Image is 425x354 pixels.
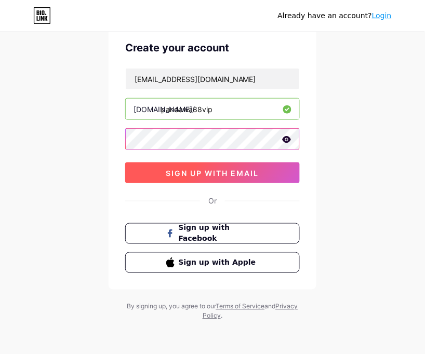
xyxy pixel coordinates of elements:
a: Login [372,11,392,20]
div: By signing up, you agree to our and . [124,302,301,321]
div: Or [208,196,217,207]
span: sign up with email [166,169,259,178]
input: Email [126,69,299,89]
button: sign up with email [125,162,300,183]
span: Sign up with Apple [179,257,259,268]
div: [DOMAIN_NAME]/ [134,104,195,115]
span: Sign up with Facebook [179,223,259,244]
div: Already have an account? [278,10,392,21]
input: username [126,99,299,119]
button: Sign up with Facebook [125,223,300,244]
div: Create your account [125,40,300,56]
button: Sign up with Apple [125,252,300,273]
a: Terms of Service [216,303,265,310]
